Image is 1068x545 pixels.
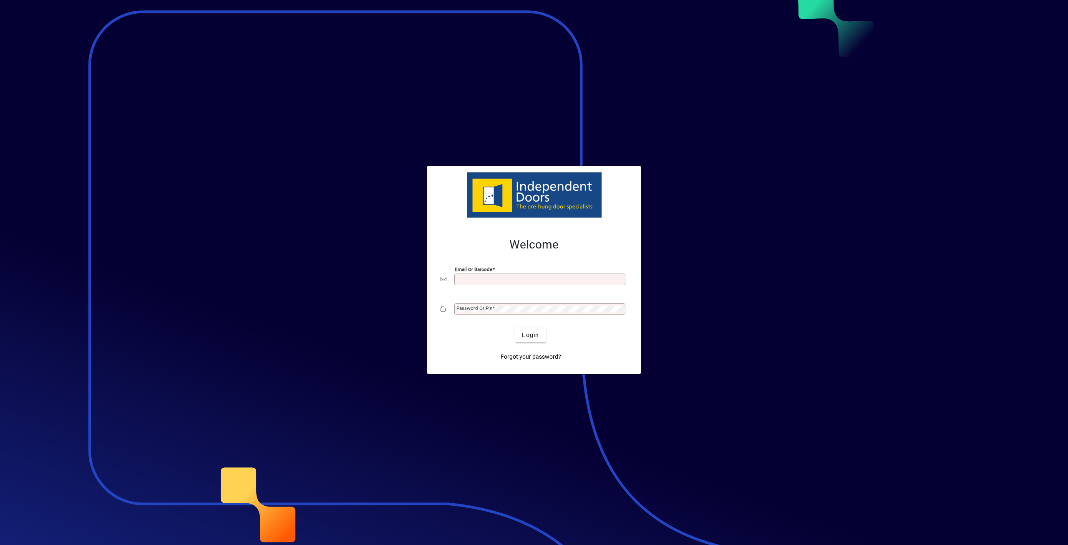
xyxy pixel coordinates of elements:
a: Forgot your password? [497,349,564,364]
span: Forgot your password? [501,352,561,361]
span: Login [522,331,539,340]
mat-label: Email or Barcode [455,266,492,272]
h2: Welcome [441,238,627,252]
mat-label: Password or Pin [456,305,492,311]
button: Login [515,327,546,342]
